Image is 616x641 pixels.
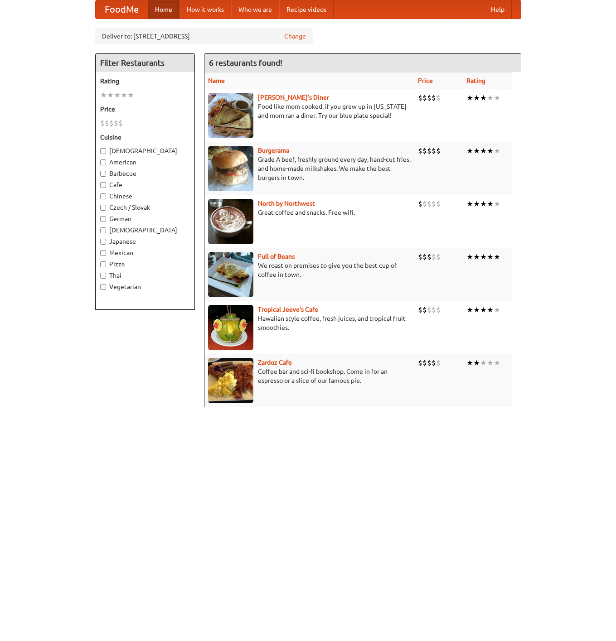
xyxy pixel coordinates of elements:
[480,358,487,368] li: ★
[258,253,295,260] a: Full of Beans
[208,155,411,182] p: Grade A beef, freshly ground every day, hand-cut fries, and home-made milkshakes. We make the bes...
[208,146,253,191] img: burgerama.jpg
[418,146,422,156] li: $
[480,252,487,262] li: ★
[100,180,190,189] label: Cafe
[432,252,436,262] li: $
[427,252,432,262] li: $
[427,93,432,103] li: $
[494,199,500,209] li: ★
[432,146,436,156] li: $
[427,305,432,315] li: $
[258,94,329,101] a: [PERSON_NAME]'s Diner
[427,146,432,156] li: $
[100,271,190,280] label: Thai
[100,284,106,290] input: Vegetarian
[208,208,411,217] p: Great coffee and snacks. Free wifi.
[473,252,480,262] li: ★
[118,118,123,128] li: $
[100,226,190,235] label: [DEMOGRAPHIC_DATA]
[100,282,190,291] label: Vegetarian
[418,252,422,262] li: $
[258,306,318,313] a: Tropical Jeeve's Cafe
[473,199,480,209] li: ★
[466,252,473,262] li: ★
[422,199,427,209] li: $
[114,90,121,100] li: ★
[100,159,106,165] input: American
[484,0,512,19] a: Help
[208,102,411,120] p: Food like mom cooked, if you grew up in [US_STATE] and mom ran a diner. Try our blue plate special!
[100,105,190,114] h5: Price
[427,358,432,368] li: $
[208,305,253,350] img: jeeves.jpg
[480,93,487,103] li: ★
[422,146,427,156] li: $
[100,237,190,246] label: Japanese
[107,90,114,100] li: ★
[100,158,190,167] label: American
[418,199,422,209] li: $
[436,252,441,262] li: $
[432,305,436,315] li: $
[473,358,480,368] li: ★
[95,28,313,44] div: Deliver to: [STREET_ADDRESS]
[100,148,106,154] input: [DEMOGRAPHIC_DATA]
[208,199,253,244] img: north.jpg
[480,305,487,315] li: ★
[466,199,473,209] li: ★
[422,93,427,103] li: $
[422,305,427,315] li: $
[432,93,436,103] li: $
[279,0,334,19] a: Recipe videos
[494,358,500,368] li: ★
[487,93,494,103] li: ★
[418,358,422,368] li: $
[418,77,433,84] a: Price
[100,273,106,279] input: Thai
[100,169,190,178] label: Barbecue
[100,261,106,267] input: Pizza
[100,214,190,223] label: German
[96,54,194,72] h4: Filter Restaurants
[487,146,494,156] li: ★
[96,0,148,19] a: FoodMe
[473,305,480,315] li: ★
[466,93,473,103] li: ★
[436,305,441,315] li: $
[422,358,427,368] li: $
[109,118,114,128] li: $
[473,93,480,103] li: ★
[208,252,253,297] img: beans.jpg
[100,192,190,201] label: Chinese
[258,200,315,207] a: North by Northwest
[432,199,436,209] li: $
[208,261,411,279] p: We roast on premises to give you the best cup of coffee in town.
[436,358,441,368] li: $
[258,147,289,154] a: Burgerama
[100,248,190,257] label: Mexican
[494,146,500,156] li: ★
[418,305,422,315] li: $
[100,216,106,222] input: German
[436,146,441,156] li: $
[100,203,190,212] label: Czech / Slovak
[466,305,473,315] li: ★
[231,0,279,19] a: Who we are
[494,305,500,315] li: ★
[480,146,487,156] li: ★
[427,199,432,209] li: $
[105,118,109,128] li: $
[466,146,473,156] li: ★
[148,0,179,19] a: Home
[480,199,487,209] li: ★
[100,182,106,188] input: Cafe
[100,227,106,233] input: [DEMOGRAPHIC_DATA]
[100,239,106,245] input: Japanese
[258,359,292,366] a: Zardoz Cafe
